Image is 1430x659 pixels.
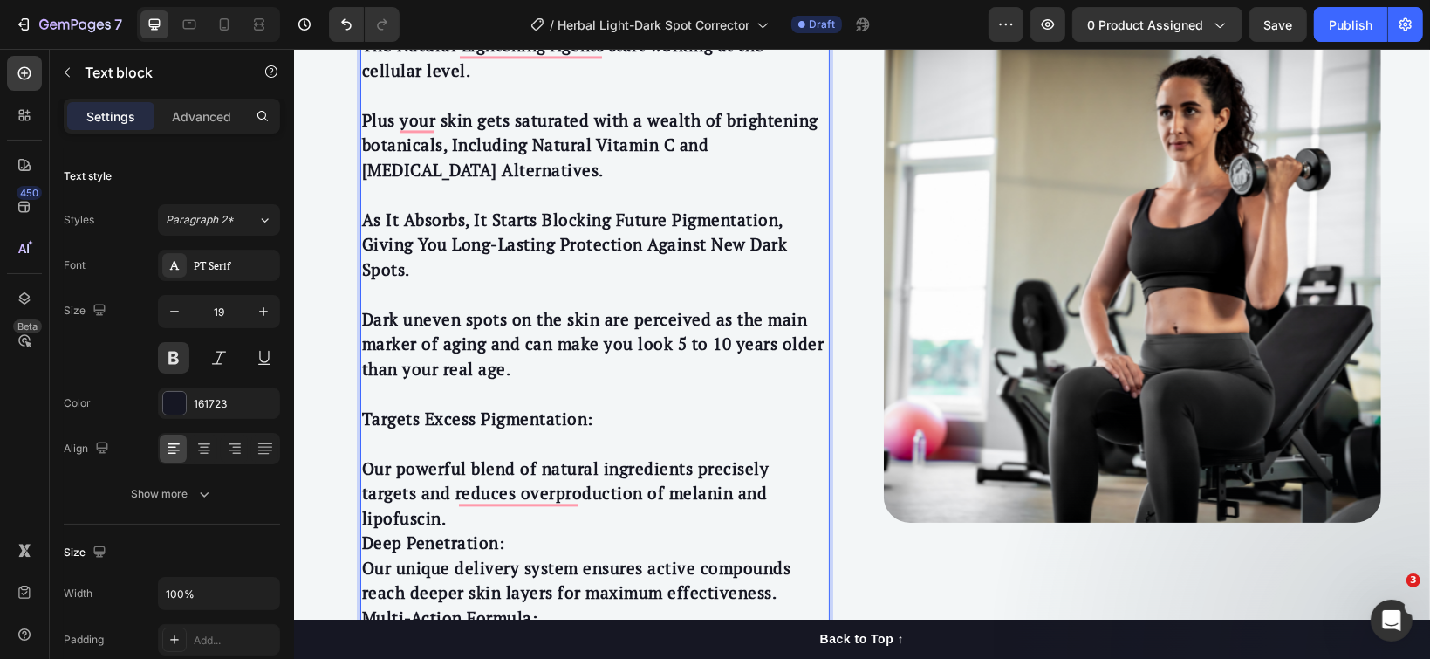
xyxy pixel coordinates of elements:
[68,333,534,382] p: Targets Excess Pigmentation:
[68,134,534,233] p: As It Absorbs, It Starts Blocking Future Pigmentation, Giving You Long-Lasting Protection Against...
[1371,600,1413,642] iframe: Intercom live chat
[64,541,110,565] div: Size
[174,101,188,115] img: tab_keywords_by_traffic_grey.svg
[294,49,1430,659] iframe: To enrich screen reader interactions, please activate Accessibility in Grammarly extension settings
[558,16,749,34] span: Herbal Light-Dark Spot Corrector
[64,632,104,648] div: Padding
[1072,7,1242,42] button: 0 product assigned
[526,581,610,600] div: Back to Top ↑
[114,14,122,35] p: 7
[194,396,276,412] div: 161723
[158,204,280,236] button: Paragraph 2*
[172,107,231,126] p: Advanced
[193,103,294,114] div: Keywords by Traffic
[64,478,280,510] button: Show more
[166,212,234,228] span: Paragraph 2*
[64,586,92,601] div: Width
[132,485,213,503] div: Show more
[1406,573,1420,587] span: 3
[85,62,233,83] p: Text block
[64,257,86,273] div: Font
[1329,16,1372,34] div: Publish
[7,7,130,42] button: 7
[1264,17,1293,32] span: Save
[64,168,112,184] div: Text style
[1087,16,1203,34] span: 0 product assigned
[28,45,42,59] img: website_grey.svg
[68,34,534,134] p: Plus your skin gets saturated with a wealth of brightening botanicals, Including Natural Vitamin ...
[28,28,42,42] img: logo_orange.svg
[159,578,279,609] input: Auto
[64,395,91,411] div: Color
[66,103,156,114] div: Domain Overview
[86,107,135,126] p: Settings
[17,186,42,200] div: 450
[1249,7,1307,42] button: Save
[329,7,400,42] div: Undo/Redo
[809,17,835,32] span: Draft
[68,233,534,333] p: Dark uneven spots on the skin are perceived as the main marker of aging and can make you look 5 t...
[194,258,276,274] div: PT Serif
[64,212,94,228] div: Styles
[1314,7,1387,42] button: Publish
[47,101,61,115] img: tab_domain_overview_orange.svg
[64,299,110,323] div: Size
[64,437,113,461] div: Align
[13,319,42,333] div: Beta
[45,45,192,59] div: Domain: [DOMAIN_NAME]
[550,16,554,34] span: /
[49,28,86,42] div: v 4.0.25
[194,633,276,649] div: Add...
